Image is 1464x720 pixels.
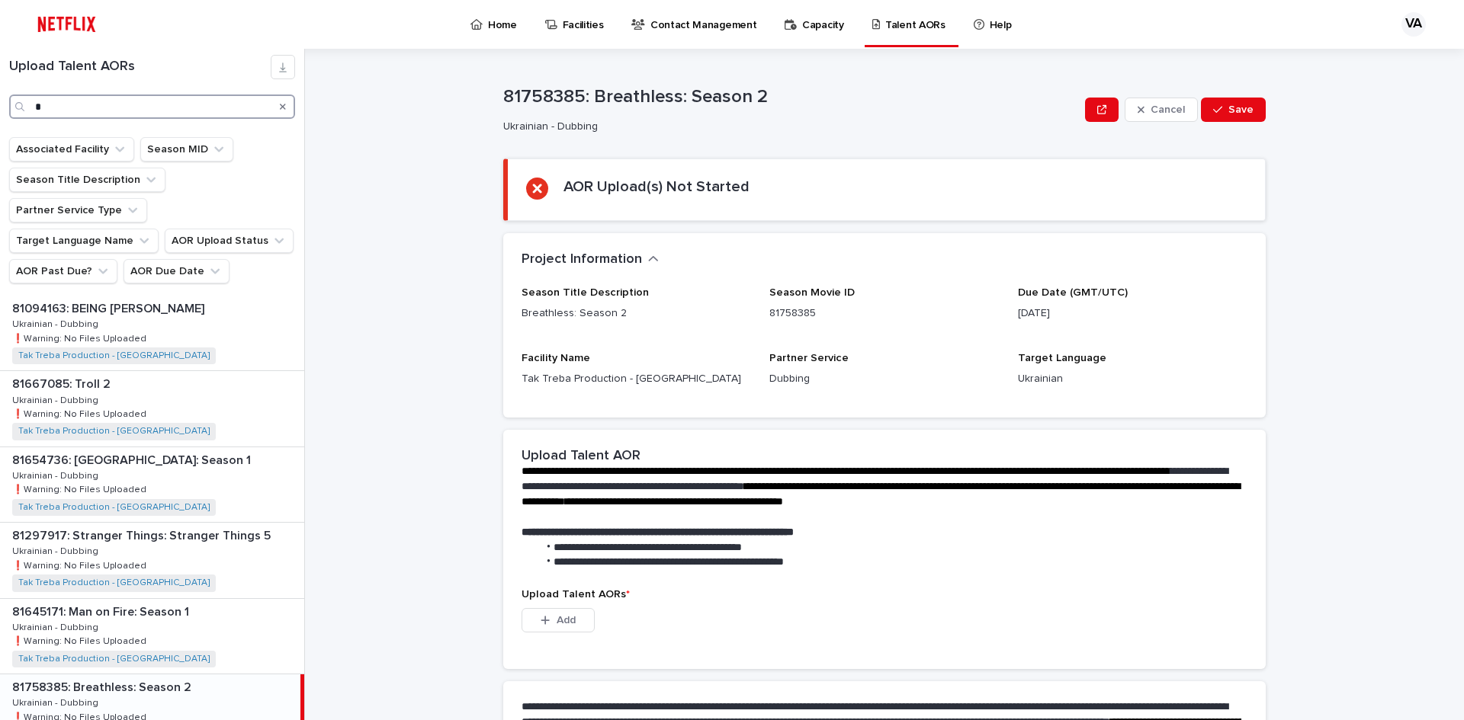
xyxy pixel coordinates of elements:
p: ❗️Warning: No Files Uploaded [12,633,149,647]
button: AOR Upload Status [165,229,294,253]
p: 81094163: BEING [PERSON_NAME] [12,299,207,316]
p: Ukrainian - Dubbing [12,543,101,557]
h2: Project Information [522,251,642,268]
span: Cancel [1151,104,1185,115]
p: Ukrainian - Dubbing [12,468,101,482]
button: Add [522,608,595,632]
p: Ukrainian - Dubbing [12,619,101,633]
a: Tak Treba Production - [GEOGRAPHIC_DATA] [18,426,210,437]
span: Due Date (GMT/UTC) [1018,287,1128,298]
span: Partner Service [769,353,849,363]
h2: Upload Talent AOR [522,448,640,465]
button: Save [1201,98,1266,122]
img: ifQbXi3ZQGMSEF7WDB7W [30,9,103,40]
button: AOR Due Date [124,259,230,283]
button: Partner Service Type [9,198,147,222]
a: Tak Treba Production - [GEOGRAPHIC_DATA] [18,578,210,588]
span: Facility Name [522,353,590,363]
button: Season Title Description [9,168,165,192]
p: 81297917: Stranger Things: Stranger Things 5 [12,526,274,543]
span: Add [557,615,576,626]
p: Breathless: Season 2 [522,306,751,322]
span: Upload Talent AORs [522,589,630,600]
span: Season Movie ID [769,287,855,298]
p: 81758385: Breathless: Season 2 [503,86,1079,108]
a: Tak Treba Production - [GEOGRAPHIC_DATA] [18,502,210,513]
p: Ukrainian [1018,371,1247,387]
h2: AOR Upload(s) Not Started [563,178,750,196]
p: Ukrainian - Dubbing [12,695,101,709]
p: Tak Treba Production - [GEOGRAPHIC_DATA] [522,371,751,387]
p: [DATE] [1018,306,1247,322]
p: Ukrainian - Dubbing [12,316,101,330]
p: ❗️Warning: No Files Uploaded [12,558,149,571]
span: Target Language [1018,353,1106,363]
button: Cancel [1125,98,1198,122]
input: Search [9,94,295,119]
p: Ukrainian - Dubbing [503,120,1073,133]
a: Tak Treba Production - [GEOGRAPHIC_DATA] [18,654,210,664]
a: Tak Treba Production - [GEOGRAPHIC_DATA] [18,350,210,361]
span: Season Title Description [522,287,649,298]
p: 81654736: [GEOGRAPHIC_DATA]: Season 1 [12,450,254,468]
button: Target Language Name [9,229,159,253]
button: Project Information [522,251,659,268]
p: Ukrainian - Dubbing [12,392,101,406]
button: Associated Facility [9,137,134,162]
div: VA [1401,12,1426,37]
button: Season MID [140,137,233,162]
p: ❗️Warning: No Files Uploaded [12,331,149,344]
p: 81667085: Troll 2 [12,374,114,392]
p: ❗️Warning: No Files Uploaded [12,406,149,420]
p: ❗️Warning: No Files Uploaded [12,482,149,495]
h1: Upload Talent AORs [9,59,271,75]
p: Dubbing [769,371,999,387]
p: 81758385: Breathless: Season 2 [12,677,194,695]
span: Save [1228,104,1254,115]
p: 81758385 [769,306,999,322]
p: 81645171: Man on Fire: Season 1 [12,602,192,619]
button: AOR Past Due? [9,259,117,283]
